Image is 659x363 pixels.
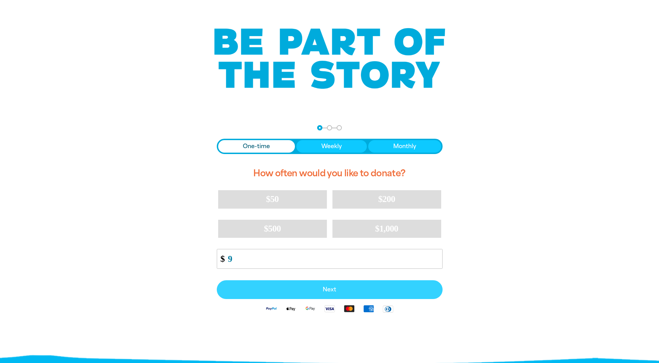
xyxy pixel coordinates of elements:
span: Next [224,287,435,292]
span: $50 [266,194,279,204]
button: Pay with Credit Card [217,280,443,299]
img: Visa logo [320,305,339,313]
button: $500 [218,220,327,238]
span: Monthly [393,142,416,151]
button: Navigate to step 3 of 3 to enter your payment details [337,125,342,130]
img: Diners Club logo [378,305,398,313]
button: Navigate to step 1 of 3 to enter your donation amount [317,125,322,130]
span: $500 [264,224,281,234]
span: Weekly [321,142,342,151]
button: $200 [332,190,441,208]
span: One-time [243,142,270,151]
img: Paypal logo [262,305,281,313]
button: Monthly [368,140,441,153]
img: Apple Pay logo [281,305,300,313]
img: Mastercard logo [339,305,359,313]
img: American Express logo [359,305,378,313]
span: $200 [378,194,395,204]
img: Google Pay logo [300,305,320,313]
div: Available payment methods [217,299,443,318]
span: $1,000 [375,224,398,234]
span: $ [217,251,225,267]
button: Weekly [296,140,367,153]
button: One-time [218,140,295,153]
h2: How often would you like to donate? [217,162,443,185]
button: $1,000 [332,220,441,238]
button: $50 [218,190,327,208]
img: Be part of the story [208,14,451,103]
input: Enter custom amount [223,249,442,268]
button: Navigate to step 2 of 3 to enter your details [327,125,332,130]
div: Donation frequency [217,139,443,154]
